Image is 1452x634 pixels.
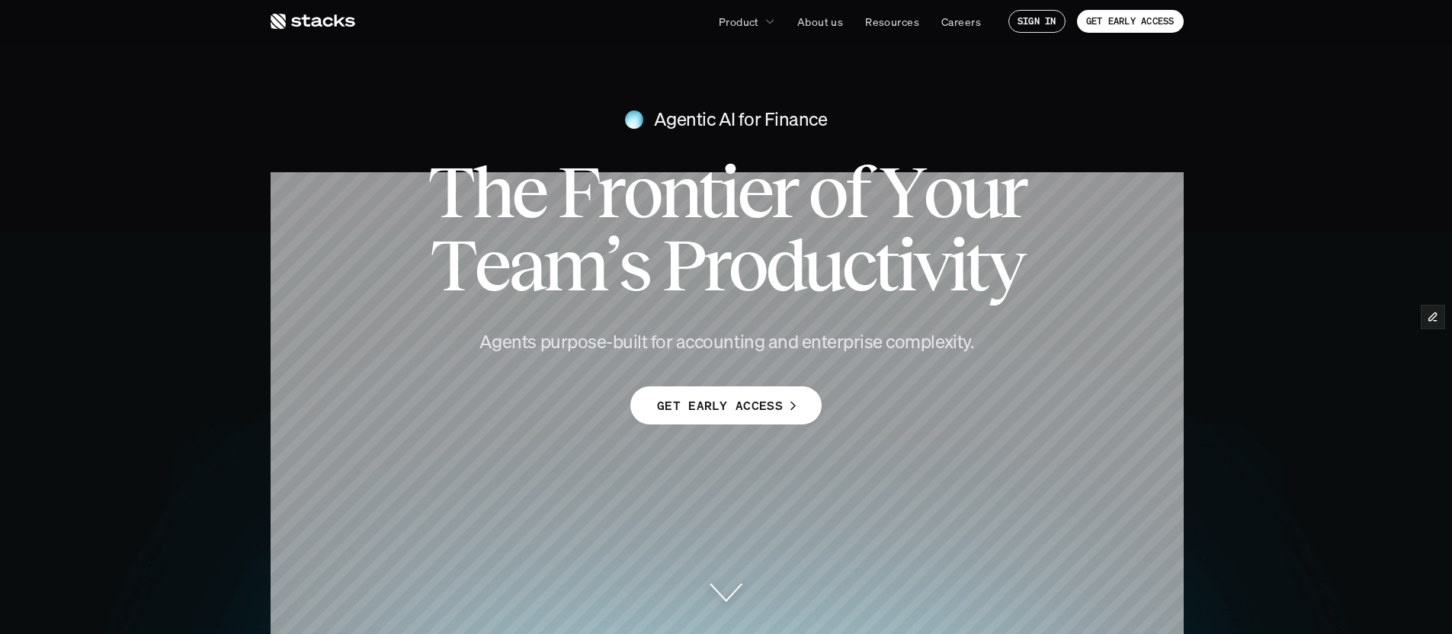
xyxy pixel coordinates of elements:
[430,229,474,302] span: T
[771,155,796,229] span: r
[511,155,545,229] span: e
[623,155,659,229] span: o
[923,155,960,229] span: o
[737,155,771,229] span: e
[508,229,543,302] span: a
[474,229,508,302] span: e
[557,155,597,229] span: F
[987,229,1022,302] span: y
[597,155,622,229] span: r
[960,155,999,229] span: u
[913,229,948,302] span: v
[880,155,923,229] span: Y
[896,229,913,302] span: i
[618,229,649,302] span: s
[1008,10,1066,33] a: SIGN IN
[841,229,874,302] span: c
[1086,16,1175,27] p: GET EARLY ACCESS
[728,229,764,302] span: o
[452,329,1001,355] h4: Agents purpose-built for accounting and enterprise complexity.
[703,229,728,302] span: r
[808,155,845,229] span: o
[630,386,822,424] a: GET EARLY ACCESS
[698,155,720,229] span: t
[720,155,736,229] span: i
[797,14,843,30] p: About us
[428,155,472,229] span: T
[662,229,703,302] span: P
[605,229,618,302] span: ’
[948,229,965,302] span: i
[1422,306,1444,328] button: Edit Framer Content
[657,395,783,417] p: GET EARLY ACCESS
[965,229,986,302] span: t
[1018,16,1056,27] p: SIGN IN
[845,155,867,229] span: f
[543,229,605,302] span: m
[654,107,827,133] h4: Agentic AI for Finance
[1077,10,1184,33] a: GET EARLY ACCESS
[803,229,841,302] span: u
[932,8,990,35] a: Careers
[874,229,896,302] span: t
[472,155,511,229] span: h
[719,14,759,30] p: Product
[865,14,919,30] p: Resources
[765,229,803,302] span: d
[788,8,852,35] a: About us
[856,8,928,35] a: Resources
[941,14,981,30] p: Careers
[999,155,1024,229] span: r
[659,155,698,229] span: n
